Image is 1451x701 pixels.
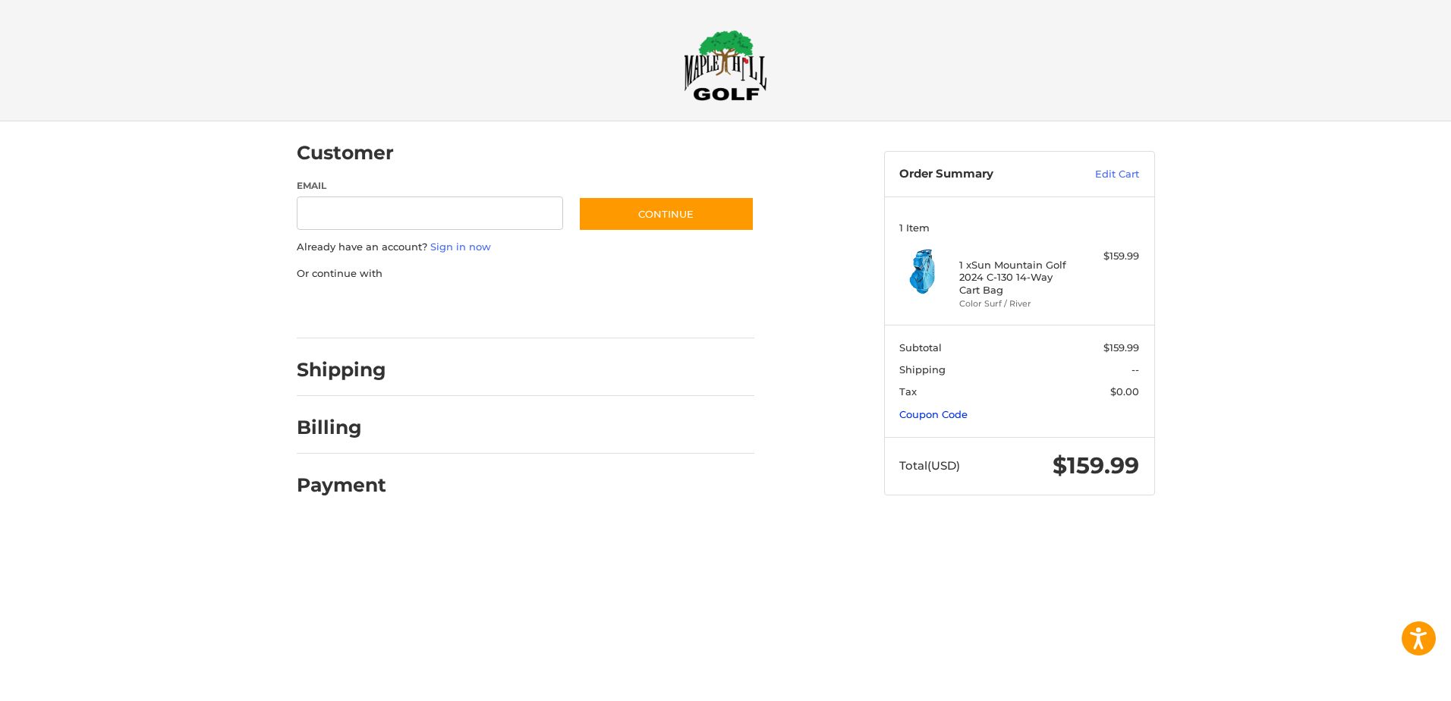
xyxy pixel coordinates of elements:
[899,408,968,420] a: Coupon Code
[1062,167,1139,182] a: Edit Cart
[549,296,663,323] iframe: PayPal-venmo
[420,296,534,323] iframe: PayPal-paylater
[899,167,1062,182] h3: Order Summary
[297,179,564,193] label: Email
[297,416,386,439] h2: Billing
[578,196,754,231] button: Continue
[899,341,942,354] span: Subtotal
[1326,660,1451,701] iframe: Google Customer Reviews
[297,266,754,281] p: Or continue with
[1079,249,1139,264] div: $159.99
[1110,385,1139,398] span: $0.00
[297,473,386,497] h2: Payment
[959,259,1075,296] h4: 1 x Sun Mountain Golf 2024 C-130 14-Way Cart Bag
[959,297,1075,310] li: Color Surf / River
[684,30,767,101] img: Maple Hill Golf
[430,240,491,253] a: Sign in now
[291,296,405,323] iframe: PayPal-paypal
[1132,363,1139,376] span: --
[899,222,1139,234] h3: 1 Item
[297,240,754,255] p: Already have an account?
[899,385,917,398] span: Tax
[1053,451,1139,479] span: $159.99
[899,458,960,473] span: Total (USD)
[1103,341,1139,354] span: $159.99
[899,363,946,376] span: Shipping
[297,141,394,165] h2: Customer
[297,358,386,382] h2: Shipping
